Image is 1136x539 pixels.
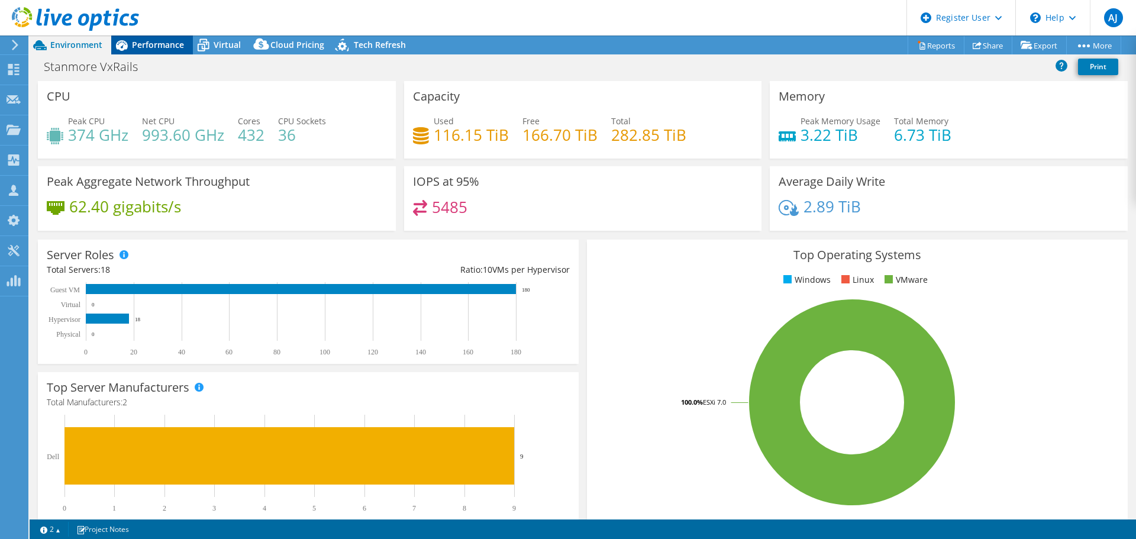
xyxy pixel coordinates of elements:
[703,398,726,406] tspan: ESXi 7.0
[122,396,127,408] span: 2
[522,128,598,141] h4: 166.70 TiB
[801,115,880,127] span: Peak Memory Usage
[522,287,530,293] text: 180
[49,315,80,324] text: Hypervisor
[512,504,516,512] text: 9
[84,348,88,356] text: 0
[263,504,266,512] text: 4
[413,90,460,103] h3: Capacity
[47,263,308,276] div: Total Servers:
[434,115,454,127] span: Used
[434,128,509,141] h4: 116.15 TiB
[803,200,861,213] h4: 2.89 TiB
[363,504,366,512] text: 6
[681,398,703,406] tspan: 100.0%
[367,348,378,356] text: 120
[225,348,233,356] text: 60
[270,39,324,50] span: Cloud Pricing
[47,90,70,103] h3: CPU
[238,115,260,127] span: Cores
[50,286,80,294] text: Guest VM
[596,248,1119,262] h3: Top Operating Systems
[238,128,264,141] h4: 432
[964,36,1012,54] a: Share
[432,201,467,214] h4: 5485
[1078,59,1118,75] a: Print
[278,115,326,127] span: CPU Sockets
[312,504,316,512] text: 5
[308,263,570,276] div: Ratio: VMs per Hypervisor
[214,39,241,50] span: Virtual
[142,115,175,127] span: Net CPU
[112,504,116,512] text: 1
[47,453,59,461] text: Dell
[68,128,128,141] h4: 374 GHz
[801,128,880,141] h4: 3.22 TiB
[68,115,105,127] span: Peak CPU
[520,453,524,460] text: 9
[1030,12,1041,23] svg: \n
[47,381,189,394] h3: Top Server Manufacturers
[212,504,216,512] text: 3
[1012,36,1067,54] a: Export
[92,302,95,308] text: 0
[838,273,874,286] li: Linux
[142,128,224,141] h4: 993.60 GHz
[463,348,473,356] text: 160
[101,264,110,275] span: 18
[522,115,540,127] span: Free
[92,331,95,337] text: 0
[412,504,416,512] text: 7
[463,504,466,512] text: 8
[611,115,631,127] span: Total
[68,522,137,537] a: Project Notes
[50,39,102,50] span: Environment
[319,348,330,356] text: 100
[1104,8,1123,27] span: AJ
[61,301,81,309] text: Virtual
[1066,36,1121,54] a: More
[47,175,250,188] h3: Peak Aggregate Network Throughput
[611,128,686,141] h4: 282.85 TiB
[32,522,69,537] a: 2
[483,264,492,275] span: 10
[63,504,66,512] text: 0
[135,317,141,322] text: 18
[273,348,280,356] text: 80
[511,348,521,356] text: 180
[130,348,137,356] text: 20
[47,248,114,262] h3: Server Roles
[894,115,948,127] span: Total Memory
[38,60,156,73] h1: Stanmore VxRails
[69,200,181,213] h4: 62.40 gigabits/s
[278,128,326,141] h4: 36
[56,330,80,338] text: Physical
[779,175,885,188] h3: Average Daily Write
[882,273,928,286] li: VMware
[163,504,166,512] text: 2
[178,348,185,356] text: 40
[132,39,184,50] span: Performance
[894,128,951,141] h4: 6.73 TiB
[415,348,426,356] text: 140
[908,36,964,54] a: Reports
[47,396,570,409] h4: Total Manufacturers:
[780,273,831,286] li: Windows
[779,90,825,103] h3: Memory
[413,175,479,188] h3: IOPS at 95%
[354,39,406,50] span: Tech Refresh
